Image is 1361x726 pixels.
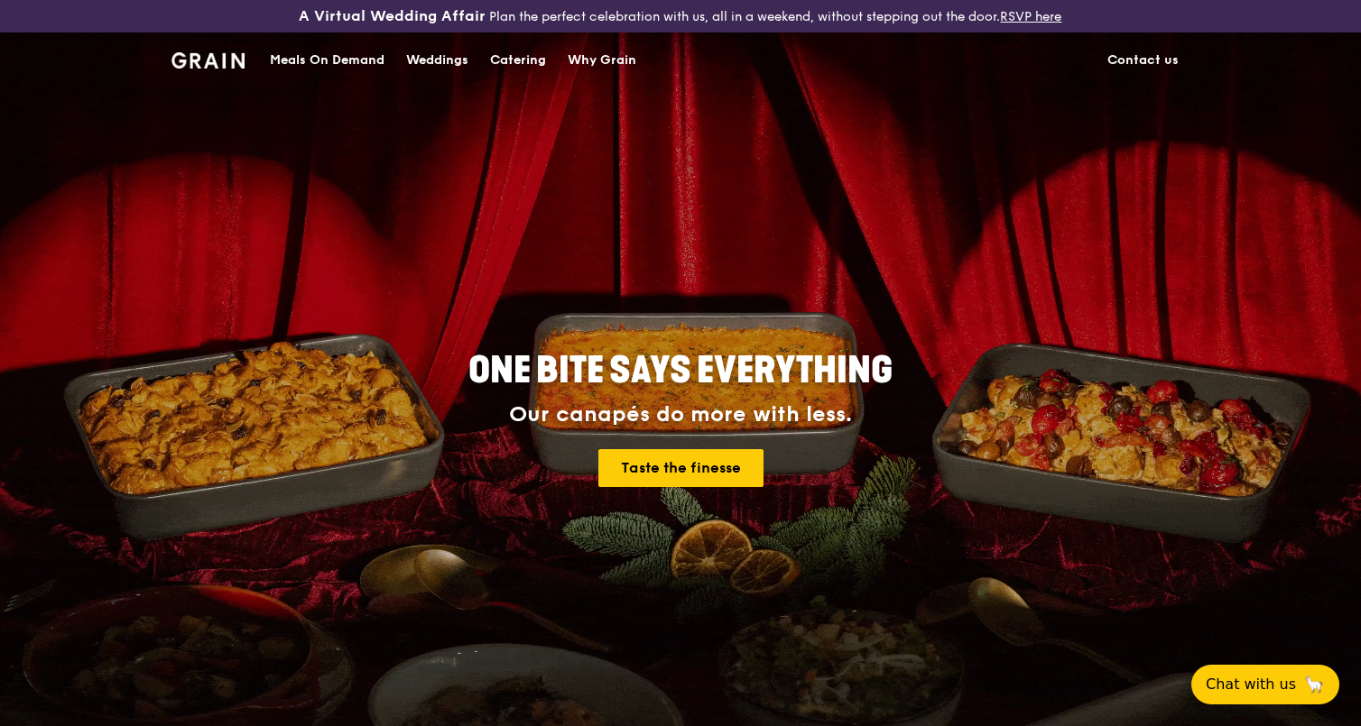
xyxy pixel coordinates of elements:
[406,33,468,87] div: Weddings
[171,52,245,69] img: Grain
[490,33,546,87] div: Catering
[557,33,647,87] a: Why Grain
[1097,33,1190,87] a: Contact us
[299,7,486,25] h3: A Virtual Wedding Affair
[568,33,636,87] div: Why Grain
[479,33,557,87] a: Catering
[1206,674,1296,695] span: Chat with us
[395,33,479,87] a: Weddings
[1303,674,1325,695] span: 🦙
[227,7,1134,25] div: Plan the perfect celebration with us, all in a weekend, without stepping out the door.
[598,449,764,487] a: Taste the finesse
[1191,665,1339,704] button: Chat with us🦙
[1000,9,1061,24] a: RSVP here
[270,33,384,87] div: Meals On Demand
[356,402,1005,427] div: Our canapés do more with less.
[171,32,245,86] a: GrainGrain
[468,349,893,392] span: ONE BITE SAYS EVERYTHING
